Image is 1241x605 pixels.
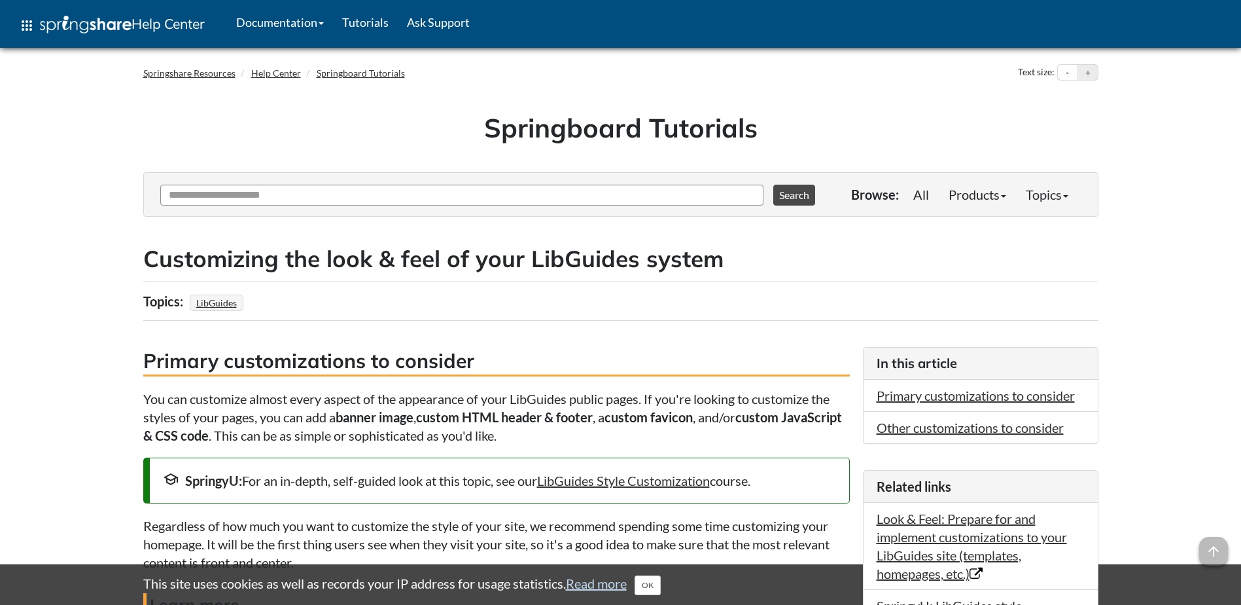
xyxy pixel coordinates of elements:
[163,471,836,490] div: For an in-depth, self-guided look at this topic, see our course.
[143,243,1098,275] h2: Customizing the look & feel of your LibGuides system
[143,67,236,79] a: Springshare Resources
[877,420,1064,435] a: Other customizations to consider
[1058,65,1077,81] button: Decrease text size
[851,185,899,204] p: Browse:
[877,354,1085,373] h3: In this article
[40,16,131,33] img: Springshare
[1199,538,1228,554] a: arrow_upward
[19,18,35,33] span: apps
[143,347,850,376] h3: Primary customizations to consider
[1016,181,1078,208] a: Topics
[333,6,398,39] a: Tutorials
[185,473,242,488] strong: SpringyU:
[1199,537,1228,566] span: arrow_upward
[143,517,850,572] p: Regardless of how much you want to customize the style of your site, we recommend spending some t...
[143,390,850,445] p: You can customize almost every aspect of the appearance of your LibGuides public pages. If you're...
[336,409,413,425] strong: banner image
[903,181,939,208] a: All
[773,185,815,206] button: Search
[416,409,593,425] strong: custom HTML header & footer
[163,471,179,487] span: school
[939,181,1016,208] a: Products
[604,409,693,425] strong: custom favicon
[227,6,333,39] a: Documentation
[131,15,205,32] span: Help Center
[1078,65,1098,81] button: Increase text size
[153,109,1089,146] h1: Springboard Tutorials
[317,67,405,79] a: Springboard Tutorials
[877,388,1075,403] a: Primary customizations to consider
[1015,64,1057,81] div: Text size:
[398,6,479,39] a: Ask Support
[143,289,186,314] div: Topics:
[877,511,1067,581] a: Look & Feel: Prepare for and implement customizations to your LibGuides site (templates, homepage...
[251,67,301,79] a: Help Center
[10,6,214,45] a: apps Help Center
[130,574,1111,595] div: This site uses cookies as well as records your IP address for usage statistics.
[194,293,239,312] a: LibGuides
[877,479,951,494] span: Related links
[537,473,710,488] a: LibGuides Style Customization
